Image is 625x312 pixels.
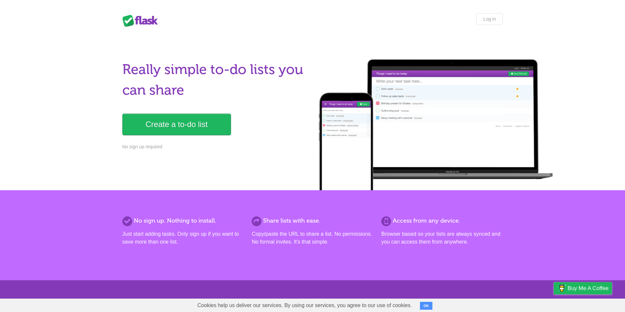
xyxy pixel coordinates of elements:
[122,114,231,135] a: Create a to-do list
[191,299,419,312] span: Cookies help us deliver our services. By using our services, you agree to our use of cookies.
[420,302,433,310] button: OK
[557,283,566,294] img: Buy me a coffee
[252,216,373,225] h2: Share lists with ease.
[122,143,309,150] p: No sign up required
[122,15,162,27] div: Flask Lists
[381,230,503,246] p: Browser based so your lists are always synced and you can access them from anywhere.
[476,13,503,25] a: Log in
[381,216,503,225] h2: Access from any device.
[122,59,309,101] h1: Really simple to-do lists you can share
[568,283,609,294] span: Buy me a coffee
[554,282,612,294] a: Buy me a coffee
[252,230,373,246] p: Copy/paste the URL to share a list. No permissions. No formal invites. It's that simple.
[122,216,244,225] h2: No sign up. Nothing to install.
[122,230,244,246] p: Just start adding tasks. Only sign up if you want to save more than one list.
